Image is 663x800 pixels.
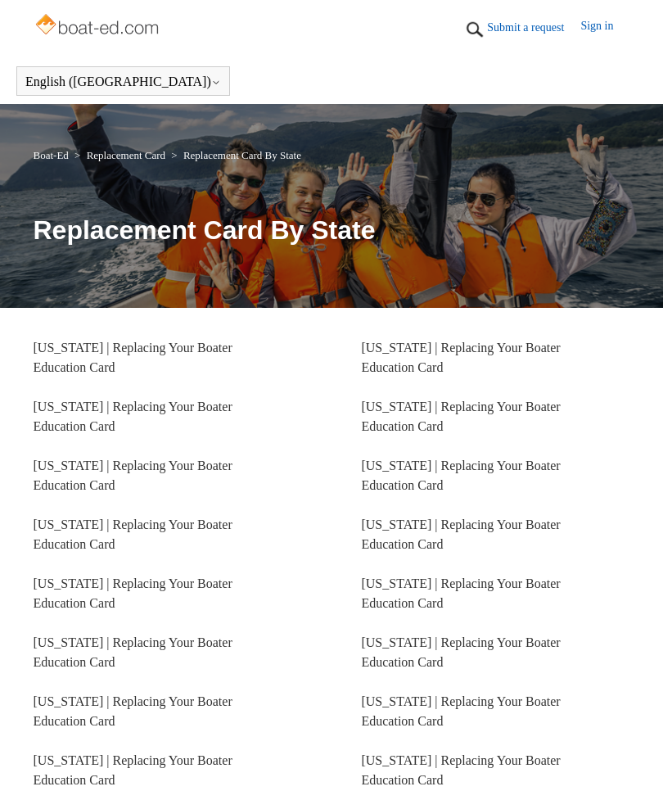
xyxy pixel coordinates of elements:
[34,149,69,161] a: Boat-Ed
[361,635,560,669] a: [US_STATE] | Replacing Your Boater Education Card
[25,75,221,89] button: English ([GEOGRAPHIC_DATA])
[361,400,560,433] a: [US_STATE] | Replacing Your Boater Education Card
[168,149,301,161] li: Replacement Card By State
[361,753,560,787] a: [US_STATE] | Replacing Your Boater Education Card
[361,341,560,374] a: [US_STATE] | Replacing Your Boater Education Card
[361,576,560,610] a: [US_STATE] | Replacing Your Boater Education Card
[34,400,232,433] a: [US_STATE] | Replacing Your Boater Education Card
[361,459,560,492] a: [US_STATE] | Replacing Your Boater Education Card
[361,518,560,551] a: [US_STATE] | Replacing Your Boater Education Card
[361,694,560,728] a: [US_STATE] | Replacing Your Boater Education Card
[34,149,72,161] li: Boat-Ed
[462,17,487,42] img: 01HZPCYTXV3JW8MJV9VD7EMK0H
[34,753,232,787] a: [US_STATE] | Replacing Your Boater Education Card
[34,341,232,374] a: [US_STATE] | Replacing Your Boater Education Card
[71,149,168,161] li: Replacement Card
[34,694,232,728] a: [US_STATE] | Replacing Your Boater Education Card
[183,149,301,161] a: Replacement Card By State
[34,635,232,669] a: [US_STATE] | Replacing Your Boater Education Card
[34,459,232,492] a: [US_STATE] | Replacing Your Boater Education Card
[34,10,164,43] img: Boat-Ed Help Center home page
[580,17,629,42] a: Sign in
[34,518,232,551] a: [US_STATE] | Replacing Your Boater Education Card
[34,210,630,250] h1: Replacement Card By State
[87,149,165,161] a: Replacement Card
[487,19,580,36] a: Submit a request
[34,576,232,610] a: [US_STATE] | Replacing Your Boater Education Card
